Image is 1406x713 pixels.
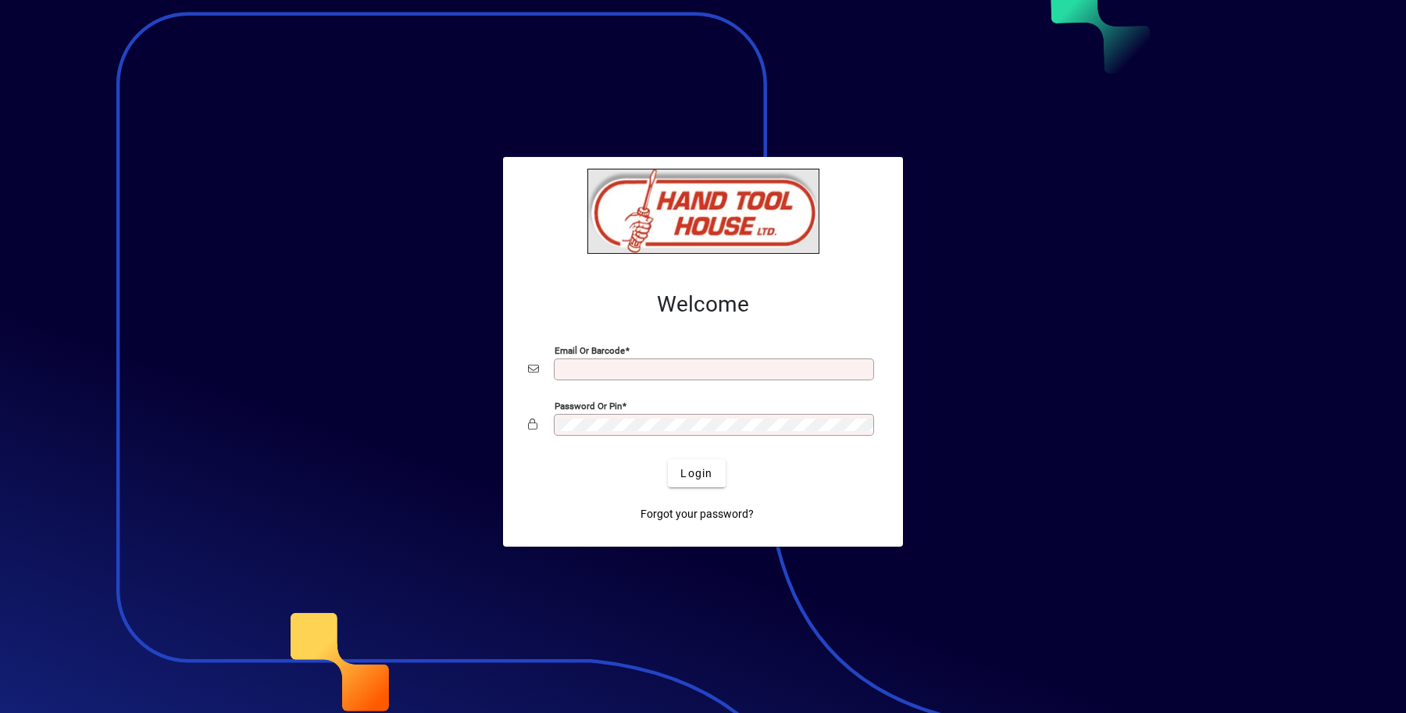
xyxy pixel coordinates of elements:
[680,465,712,482] span: Login
[555,345,625,356] mat-label: Email or Barcode
[634,500,760,528] a: Forgot your password?
[668,459,725,487] button: Login
[555,401,622,412] mat-label: Password or Pin
[641,506,754,522] span: Forgot your password?
[528,291,878,318] h2: Welcome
